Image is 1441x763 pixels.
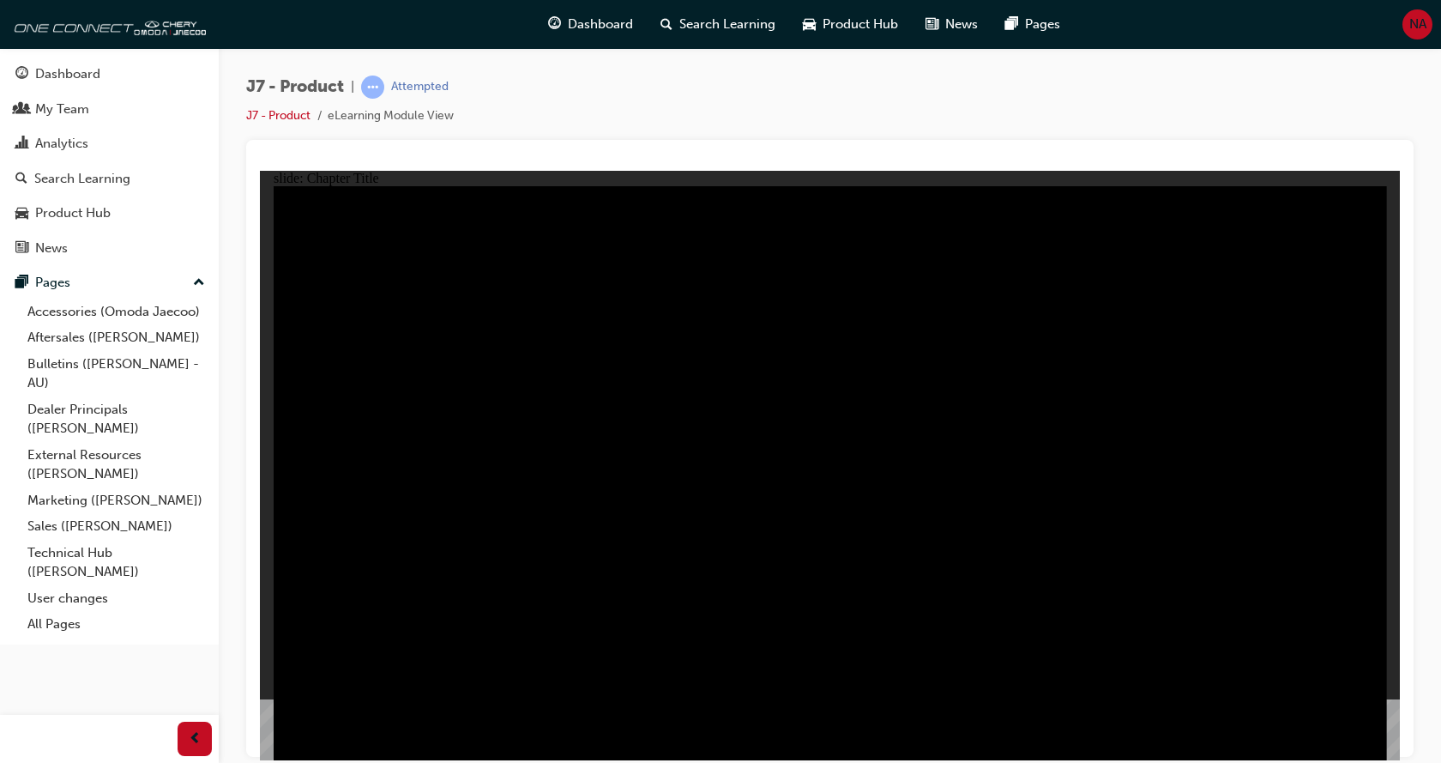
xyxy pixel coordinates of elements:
span: Dashboard [568,15,633,34]
span: Search Learning [679,15,775,34]
div: Pages [35,273,70,293]
span: Product Hub [823,15,898,34]
div: My Team [35,100,89,119]
a: pages-iconPages [992,7,1074,42]
span: people-icon [15,102,28,118]
button: Pages [7,267,212,299]
div: News [35,239,68,258]
span: chart-icon [15,136,28,152]
span: J7 - Product [246,77,344,97]
div: Product Hub [35,203,111,223]
div: Search Learning [34,169,130,189]
span: pages-icon [15,276,28,291]
div: Attempted [391,79,449,95]
a: All Pages [21,611,212,638]
span: up-icon [193,272,205,294]
span: car-icon [803,14,816,35]
span: NA [1409,15,1426,34]
a: guage-iconDashboard [534,7,647,42]
a: Analytics [7,128,212,160]
a: External Resources ([PERSON_NAME]) [21,442,212,487]
a: My Team [7,94,212,125]
span: learningRecordVerb_ATTEMPT-icon [361,76,384,99]
span: news-icon [15,241,28,257]
a: Search Learning [7,163,212,195]
a: Sales ([PERSON_NAME]) [21,513,212,540]
div: Dashboard [35,64,100,84]
span: News [945,15,978,34]
a: News [7,233,212,264]
span: search-icon [15,172,27,187]
a: Product Hub [7,197,212,229]
li: eLearning Module View [328,106,454,126]
span: Pages [1025,15,1060,34]
span: | [351,77,354,97]
a: news-iconNews [912,7,992,42]
span: guage-icon [15,67,28,82]
span: news-icon [925,14,938,35]
a: Accessories (Omoda Jaecoo) [21,299,212,325]
a: Marketing ([PERSON_NAME]) [21,487,212,514]
span: prev-icon [189,729,202,750]
a: Dashboard [7,58,212,90]
button: NA [1402,9,1432,39]
span: guage-icon [548,14,561,35]
a: search-iconSearch Learning [647,7,789,42]
span: pages-icon [1005,14,1018,35]
a: Dealer Principals ([PERSON_NAME]) [21,397,212,442]
a: car-iconProduct Hub [789,7,912,42]
span: car-icon [15,206,28,221]
a: J7 - Product [246,108,311,123]
span: search-icon [660,14,672,35]
a: Aftersales ([PERSON_NAME]) [21,324,212,351]
a: Bulletins ([PERSON_NAME] - AU) [21,351,212,397]
a: User changes [21,585,212,612]
button: DashboardMy TeamAnalyticsSearch LearningProduct HubNews [7,55,212,267]
a: Technical Hub ([PERSON_NAME]) [21,540,212,585]
div: Analytics [35,134,88,154]
img: oneconnect [9,7,206,41]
